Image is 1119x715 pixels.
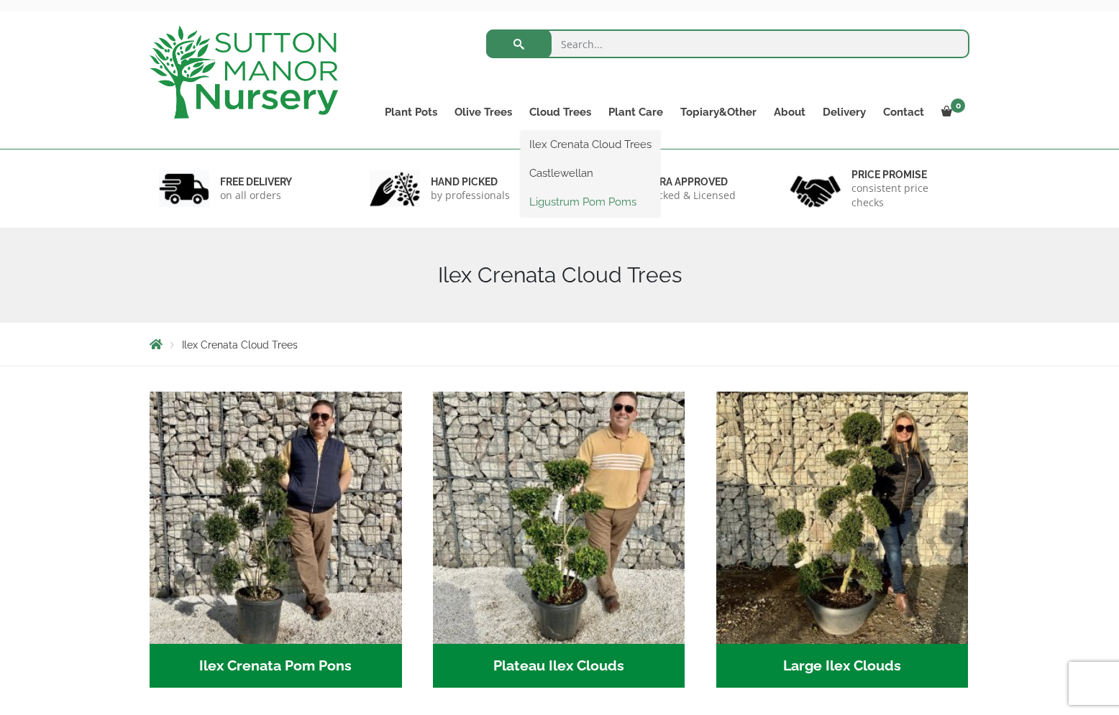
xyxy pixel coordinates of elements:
[376,102,446,122] a: Plant Pots
[951,98,965,113] span: 0
[641,175,736,188] h6: Defra approved
[716,392,969,644] img: Large Ilex Clouds
[765,102,814,122] a: About
[150,26,338,119] img: logo
[814,102,874,122] a: Delivery
[446,102,521,122] a: Olive Trees
[486,29,970,58] input: Search...
[431,188,510,203] p: by professionals
[521,102,600,122] a: Cloud Trees
[433,392,685,688] a: Visit product category Plateau Ilex Clouds
[220,188,292,203] p: on all orders
[600,102,672,122] a: Plant Care
[716,392,969,688] a: Visit product category Large Ilex Clouds
[672,102,765,122] a: Topiary&Other
[433,392,685,644] img: Plateau Ilex Clouds
[182,339,298,351] span: Ilex Crenata Cloud Trees
[521,162,660,184] a: Castlewellan
[159,170,209,207] img: 1.jpg
[150,392,402,688] a: Visit product category Ilex Crenata Pom Pons
[933,102,969,122] a: 0
[790,167,841,211] img: 4.jpg
[220,175,292,188] h6: FREE DELIVERY
[431,175,510,188] h6: hand picked
[716,644,969,688] h2: Large Ilex Clouds
[521,191,660,213] a: Ligustrum Pom Poms
[150,338,969,350] nav: Breadcrumbs
[851,181,961,210] p: consistent price checks
[150,262,969,288] h1: Ilex Crenata Cloud Trees
[641,188,736,203] p: checked & Licensed
[874,102,933,122] a: Contact
[150,644,402,688] h2: Ilex Crenata Pom Pons
[150,392,402,644] img: Ilex Crenata Pom Pons
[433,644,685,688] h2: Plateau Ilex Clouds
[370,170,420,207] img: 2.jpg
[521,134,660,155] a: Ilex Crenata Cloud Trees
[851,168,961,181] h6: Price promise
